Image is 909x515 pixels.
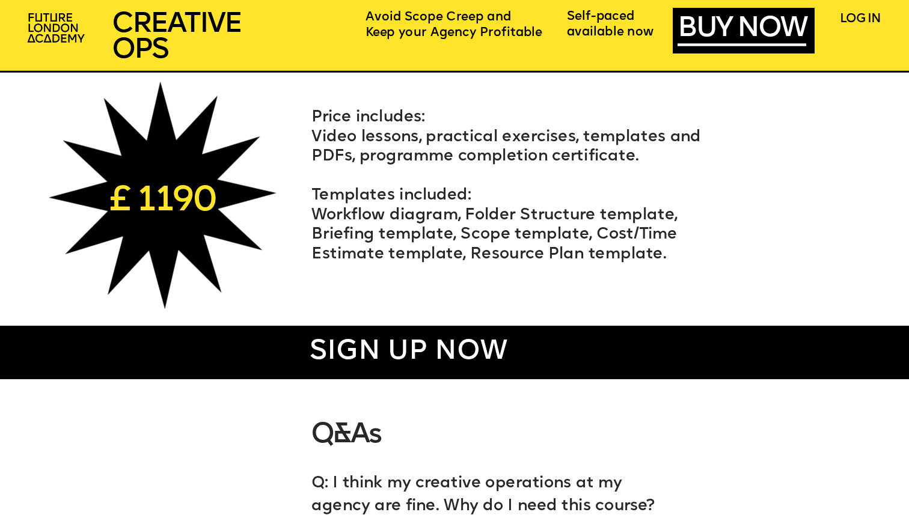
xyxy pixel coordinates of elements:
[109,184,216,221] a: £ 1190
[311,110,425,125] span: Price includes:
[311,207,682,261] span: Workflow diagram, Folder Structure template, Briefing template, Scope template, Cost/Time Estimat...
[112,11,241,65] span: CREATIVE OPS
[311,129,706,164] span: Video lessons, practical exercises, templates and PDFs, programme completion certificate.
[678,15,806,46] a: BUY NOW
[311,421,381,449] span: Q&As
[311,188,471,203] span: Templates included:
[366,28,542,39] span: Keep your Agency Profitable
[22,8,93,49] img: upload-2f72e7a8-3806-41e8-b55b-d754ac055a4a.png
[366,11,511,23] span: Avoid Scope Creep and
[567,26,654,38] span: available now
[840,13,880,25] a: LOG IN
[311,476,655,514] span: Q: I think my creative operations at my agency are fine. Why do I need this course?
[567,11,634,22] span: Self-paced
